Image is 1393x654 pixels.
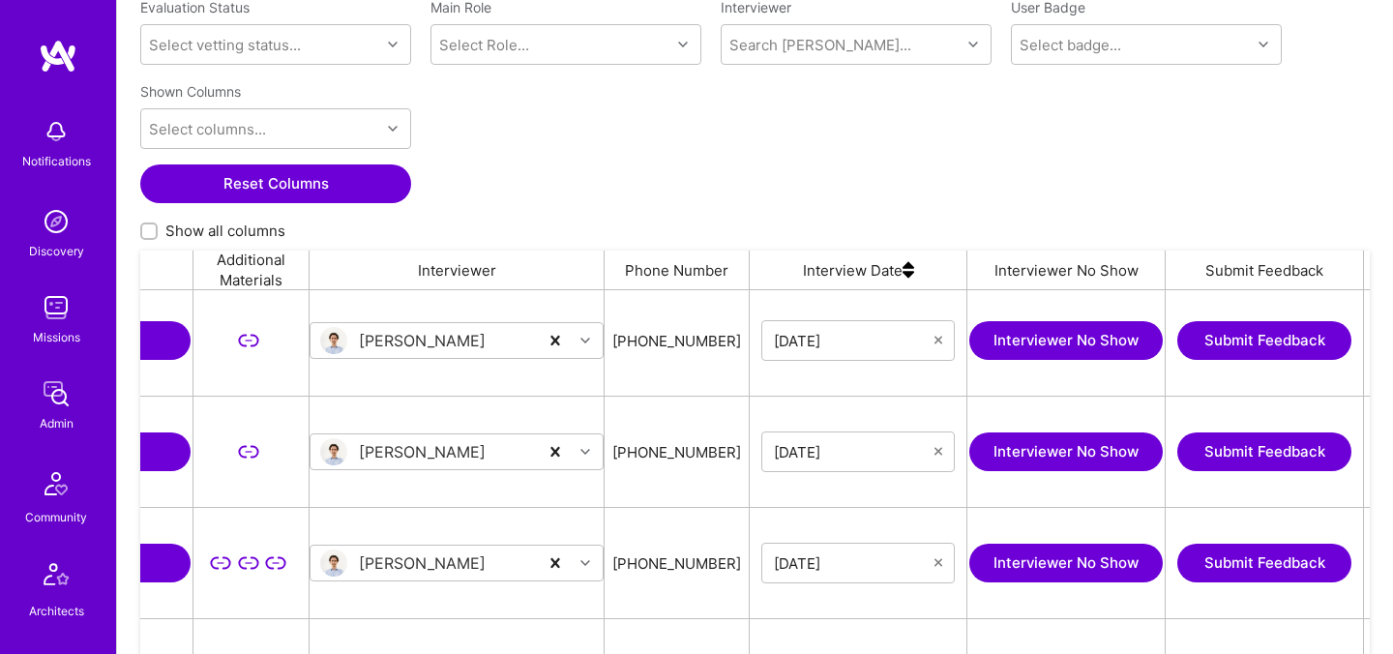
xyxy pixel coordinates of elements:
i: icon Chevron [968,40,978,49]
div: Discovery [29,241,84,261]
img: bell [37,112,75,151]
div: Phone Number [605,251,750,289]
input: Select Date... [774,553,934,573]
img: User Avatar [320,438,347,465]
img: logo [39,39,77,74]
i: icon Chevron [580,558,590,568]
div: Notifications [22,151,91,171]
div: Search [PERSON_NAME]... [729,35,911,55]
button: Submit Feedback [1177,321,1351,360]
label: Shown Columns [140,82,241,101]
div: Interview Date [750,251,967,289]
div: Select vetting status... [149,35,301,55]
div: Missions [33,327,80,347]
div: Select badge... [1020,35,1121,55]
div: Architects [29,601,84,621]
div: [PHONE_NUMBER] [612,331,741,351]
i: icon Chevron [678,40,688,49]
div: Interviewer No Show [967,251,1166,289]
img: sort [903,251,914,289]
i: icon LinkSecondary [210,552,232,575]
i: icon Chevron [388,40,398,49]
div: Select Role... [439,35,529,55]
img: discovery [37,202,75,241]
div: Select columns... [149,119,266,139]
input: Select Date... [774,331,934,350]
div: Admin [40,413,74,433]
img: admin teamwork [37,374,75,413]
img: User Avatar [320,550,347,577]
i: icon LinkSecondary [237,552,259,575]
div: Interviewer [310,251,605,289]
img: Architects [33,554,79,601]
img: User Avatar [320,327,347,354]
i: icon LinkSecondary [265,552,287,575]
i: icon LinkSecondary [237,330,259,352]
button: Interviewer No Show [969,544,1163,582]
i: icon Chevron [580,336,590,345]
span: Show all columns [165,221,285,241]
i: icon LinkSecondary [237,441,259,463]
i: icon Chevron [580,447,590,457]
button: Reset Columns [140,164,411,203]
input: Select Date... [774,442,934,461]
button: Interviewer No Show [969,432,1163,471]
i: icon Chevron [388,124,398,134]
div: [PHONE_NUMBER] [612,553,741,574]
button: Interviewer No Show [969,321,1163,360]
img: teamwork [37,288,75,327]
button: Submit Feedback [1177,544,1351,582]
div: Additional Materials [193,251,310,289]
i: icon Chevron [1259,40,1268,49]
div: [PHONE_NUMBER] [612,442,741,462]
div: Community [25,507,87,527]
button: Submit Feedback [1177,432,1351,471]
img: Community [33,461,79,507]
div: Submit Feedback [1166,251,1364,289]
